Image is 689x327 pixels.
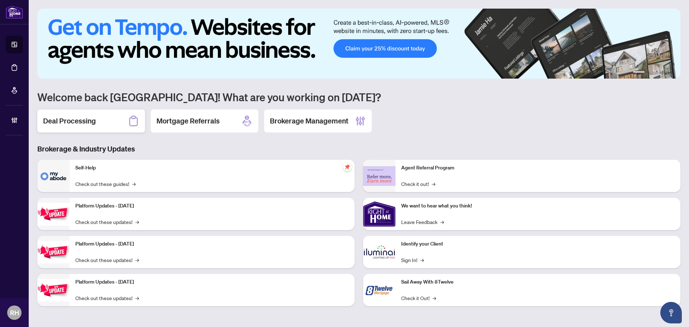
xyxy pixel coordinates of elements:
[665,71,667,74] button: 5
[401,256,424,264] a: Sign In!→
[75,164,349,172] p: Self-Help
[75,218,139,226] a: Check out these updates!→
[135,256,139,264] span: →
[401,278,675,286] p: Sail Away With 8Twelve
[75,278,349,286] p: Platform Updates - [DATE]
[10,308,19,318] span: RH
[401,240,675,248] p: Identify your Client
[647,71,650,74] button: 2
[37,279,70,302] img: Platform Updates - June 23, 2025
[401,180,435,188] a: Check it out!→
[75,202,349,210] p: Platform Updates - [DATE]
[6,5,23,19] img: logo
[420,256,424,264] span: →
[135,218,139,226] span: →
[37,241,70,263] img: Platform Updates - July 8, 2025
[432,180,435,188] span: →
[363,166,395,186] img: Agent Referral Program
[343,163,352,171] span: pushpin
[75,294,139,302] a: Check out these updates!→
[75,256,139,264] a: Check out these updates!→
[363,236,395,268] img: Identify your Client
[653,71,656,74] button: 3
[660,302,682,323] button: Open asap
[432,294,436,302] span: →
[401,218,444,226] a: Leave Feedback→
[37,9,680,79] img: Slide 0
[37,90,680,104] h1: Welcome back [GEOGRAPHIC_DATA]! What are you working on [DATE]?
[659,71,662,74] button: 4
[37,203,70,225] img: Platform Updates - July 21, 2025
[633,71,645,74] button: 1
[135,294,139,302] span: →
[440,218,444,226] span: →
[156,116,220,126] h2: Mortgage Referrals
[37,160,70,192] img: Self-Help
[401,164,675,172] p: Agent Referral Program
[670,71,673,74] button: 6
[37,144,680,154] h3: Brokerage & Industry Updates
[132,180,136,188] span: →
[363,198,395,230] img: We want to hear what you think!
[75,180,136,188] a: Check out these guides!→
[270,116,348,126] h2: Brokerage Management
[401,294,436,302] a: Check it Out!→
[75,240,349,248] p: Platform Updates - [DATE]
[363,274,395,306] img: Sail Away With 8Twelve
[401,202,675,210] p: We want to hear what you think!
[43,116,96,126] h2: Deal Processing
